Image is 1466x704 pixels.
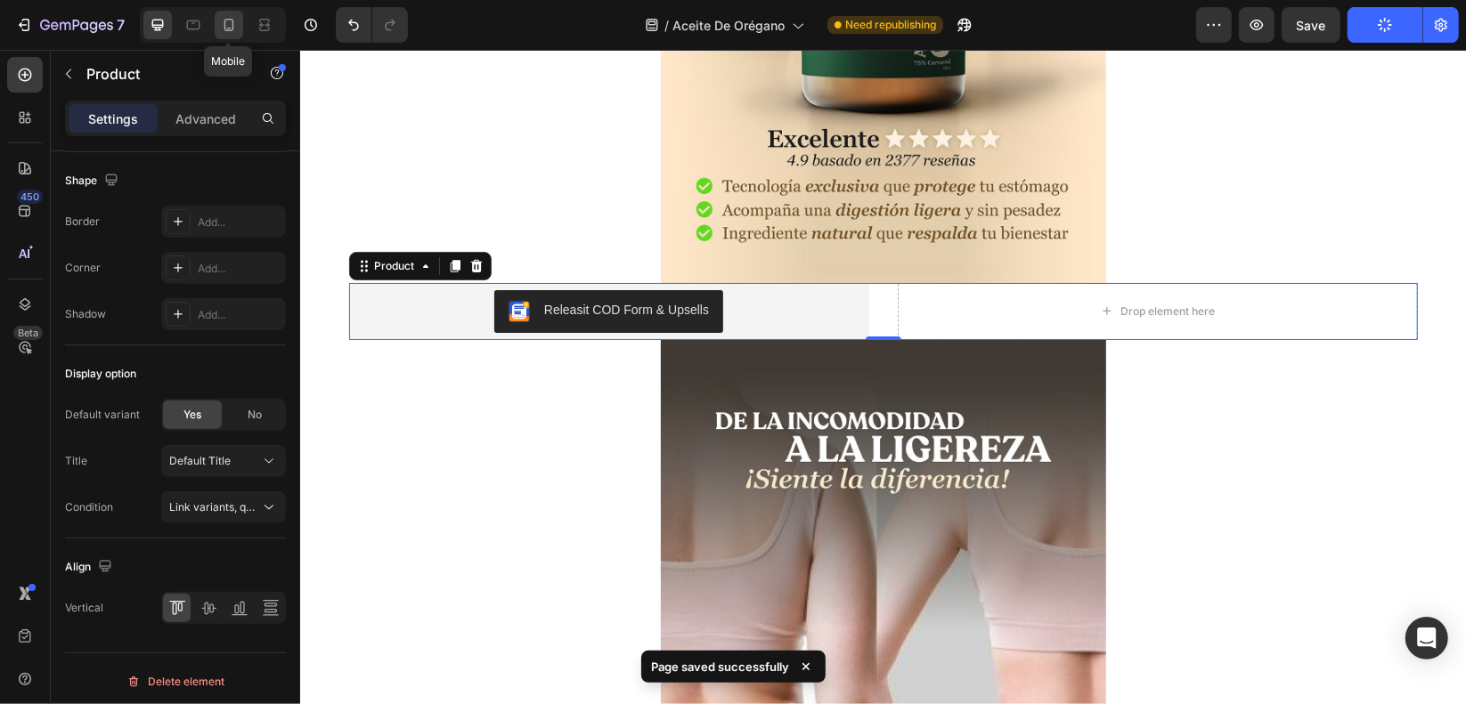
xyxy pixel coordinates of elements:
div: Vertical [65,600,103,616]
div: Add... [198,261,281,277]
div: Condition [65,499,113,515]
div: Shape [65,169,122,193]
div: Open Intercom Messenger [1405,617,1448,659]
span: Link variants, quantity <br> between same products [169,500,432,514]
span: / [664,16,669,35]
div: Default variant [65,407,140,423]
div: Shadow [65,306,106,322]
span: No [248,407,262,423]
div: Align [65,555,116,579]
span: Yes [183,407,201,423]
p: 7 [117,14,125,36]
div: Add... [198,307,281,323]
p: Settings [88,109,138,128]
div: Delete element [126,671,224,692]
div: Border [65,214,100,230]
div: Product [71,208,118,224]
button: Save [1282,7,1340,43]
p: Advanced [175,109,236,128]
div: Display option [65,366,136,382]
span: Save [1297,18,1326,33]
span: Default Title [169,453,231,469]
div: Title [65,453,87,469]
button: Delete element [65,668,286,696]
p: Product [86,63,238,85]
div: 450 [17,190,43,204]
button: Default Title [161,445,286,477]
div: Undo/Redo [336,7,408,43]
div: Add... [198,214,281,231]
div: Beta [13,326,43,340]
button: 7 [7,7,133,43]
p: Page saved successfully [652,658,790,676]
button: Link variants, quantity <br> between same products [161,491,286,523]
div: Drop element here [821,255,916,269]
div: Corner [65,260,101,276]
span: Need republishing [845,17,936,33]
span: Aceite De Orégano [672,16,785,35]
iframe: Design area [300,50,1466,704]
